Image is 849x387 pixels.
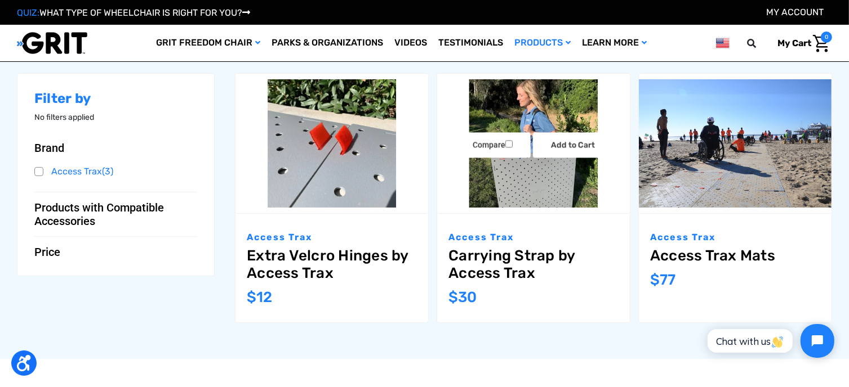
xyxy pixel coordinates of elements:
[437,79,630,208] img: Carrying Strap by Access Trax
[752,31,769,55] input: Search
[437,74,630,213] a: Carrying Strap by Access Trax,$30.00
[389,25,433,61] a: Videos
[235,79,428,208] img: Extra Velcro Hinges by Access Trax
[766,7,824,17] a: Account
[639,79,832,208] img: Access Trax Mats
[247,289,272,306] span: $12
[34,201,197,228] button: Products with Compatible Accessories
[266,25,389,61] a: Parks & Organizations
[247,247,417,282] a: Extra Velcro Hinges by Access Trax,$12.00
[34,141,64,155] span: Brand
[576,25,652,61] a: Learn More
[716,36,730,50] img: us.png
[17,31,87,55] img: GRIT All-Terrain Wheelchair and Mobility Equipment
[34,111,197,123] p: No filters applied
[433,25,509,61] a: Testimonials
[448,289,477,306] span: $30
[448,247,619,282] a: Carrying Strap by Access Trax,$30.00
[639,74,832,213] a: Access Trax Mats,$77.00
[150,25,266,61] a: GRIT Freedom Chair
[769,31,832,55] a: Cart with 0 items
[650,231,820,244] p: Access Trax
[247,231,417,244] p: Access Trax
[34,141,197,155] button: Brand
[813,35,829,52] img: Cart
[650,271,675,289] span: $77
[695,314,844,367] iframe: Tidio Chat
[533,133,613,158] a: Add to Cart
[448,231,619,244] p: Access Trax
[509,25,576,61] a: Products
[34,201,188,228] span: Products with Compatible Accessories
[455,133,531,158] label: Compare
[505,141,513,148] input: Compare
[34,245,197,259] button: Price
[34,91,197,107] h2: Filter by
[102,166,113,177] span: (3)
[17,7,250,18] a: QUIZ:WHAT TYPE OF WHEELCHAIR IS RIGHT FOR YOU?
[34,245,60,259] span: Price
[650,247,820,264] a: Access Trax Mats,$77.00
[235,74,428,213] a: Extra Velcro Hinges by Access Trax,$12.00
[777,38,811,48] span: My Cart
[17,7,39,18] span: QUIZ:
[34,163,197,180] a: Access Trax(3)
[821,31,832,43] span: 0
